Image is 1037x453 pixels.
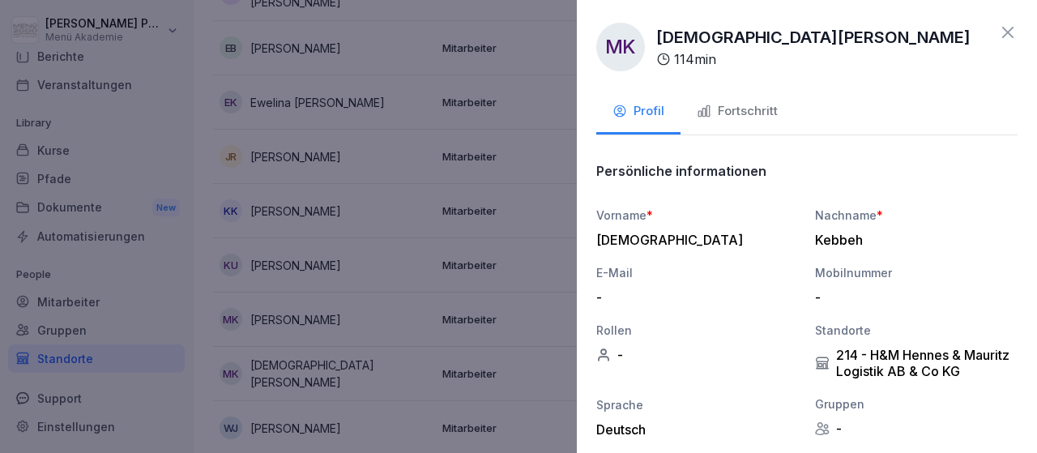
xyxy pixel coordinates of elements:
[596,23,645,71] div: MK
[815,232,1009,248] div: Kebbeh
[612,102,664,121] div: Profil
[681,91,794,135] button: Fortschritt
[815,347,1018,379] div: 214 - H&M Hennes & Mauritz Logistik AB & Co KG
[596,232,791,248] div: [DEMOGRAPHIC_DATA]
[596,207,799,224] div: Vorname
[596,322,799,339] div: Rollen
[815,421,1018,437] div: -
[815,264,1018,281] div: Mobilnummer
[815,322,1018,339] div: Standorte
[656,25,971,49] p: [DEMOGRAPHIC_DATA][PERSON_NAME]
[697,102,778,121] div: Fortschritt
[596,264,799,281] div: E-Mail
[596,163,766,179] p: Persönliche informationen
[674,49,716,69] p: 114 min
[815,207,1018,224] div: Nachname
[596,289,791,306] div: -
[596,421,799,438] div: Deutsch
[596,347,799,363] div: -
[815,289,1009,306] div: -
[596,91,681,135] button: Profil
[596,396,799,413] div: Sprache
[815,395,1018,412] div: Gruppen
